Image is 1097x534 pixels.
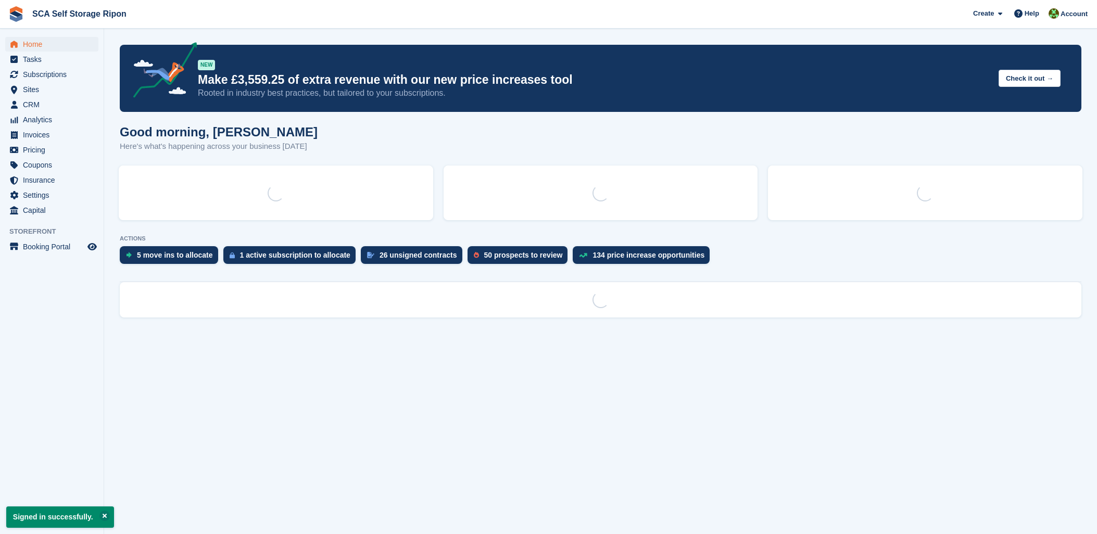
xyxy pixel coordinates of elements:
[5,173,98,187] a: menu
[126,252,132,258] img: move_ins_to_allocate_icon-fdf77a2bb77ea45bf5b3d319d69a93e2d87916cf1d5bf7949dd705db3b84f3ca.svg
[198,60,215,70] div: NEW
[23,97,85,112] span: CRM
[198,72,990,87] p: Make £3,559.25 of extra revenue with our new price increases tool
[5,97,98,112] a: menu
[23,188,85,202] span: Settings
[28,5,131,22] a: SCA Self Storage Ripon
[6,506,114,528] p: Signed in successfully.
[5,112,98,127] a: menu
[361,246,468,269] a: 26 unsigned contracts
[380,251,457,259] div: 26 unsigned contracts
[86,240,98,253] a: Preview store
[120,125,318,139] h1: Good morning, [PERSON_NAME]
[120,235,1081,242] p: ACTIONS
[23,173,85,187] span: Insurance
[1061,9,1088,19] span: Account
[5,82,98,97] a: menu
[1025,8,1039,19] span: Help
[5,128,98,142] a: menu
[198,87,990,99] p: Rooted in industry best practices, but tailored to your subscriptions.
[223,246,361,269] a: 1 active subscription to allocate
[23,112,85,127] span: Analytics
[124,42,197,101] img: price-adjustments-announcement-icon-8257ccfd72463d97f412b2fc003d46551f7dbcb40ab6d574587a9cd5c0d94...
[5,239,98,254] a: menu
[468,246,573,269] a: 50 prospects to review
[23,239,85,254] span: Booking Portal
[23,143,85,157] span: Pricing
[999,70,1061,87] button: Check it out →
[8,6,24,22] img: stora-icon-8386f47178a22dfd0bd8f6a31ec36ba5ce8667c1dd55bd0f319d3a0aa187defe.svg
[367,252,374,258] img: contract_signature_icon-13c848040528278c33f63329250d36e43548de30e8caae1d1a13099fd9432cc5.svg
[973,8,994,19] span: Create
[120,141,318,152] p: Here's what's happening across your business [DATE]
[23,82,85,97] span: Sites
[573,246,715,269] a: 134 price increase opportunities
[1049,8,1059,19] img: Kelly Neesham
[5,143,98,157] a: menu
[5,158,98,172] a: menu
[5,203,98,218] a: menu
[23,67,85,82] span: Subscriptions
[9,226,104,237] span: Storefront
[5,67,98,82] a: menu
[240,251,350,259] div: 1 active subscription to allocate
[230,252,235,259] img: active_subscription_to_allocate_icon-d502201f5373d7db506a760aba3b589e785aa758c864c3986d89f69b8ff3...
[5,37,98,52] a: menu
[120,246,223,269] a: 5 move ins to allocate
[592,251,704,259] div: 134 price increase opportunities
[5,52,98,67] a: menu
[484,251,563,259] div: 50 prospects to review
[23,128,85,142] span: Invoices
[474,252,479,258] img: prospect-51fa495bee0391a8d652442698ab0144808aea92771e9ea1ae160a38d050c398.svg
[23,37,85,52] span: Home
[5,188,98,202] a: menu
[23,158,85,172] span: Coupons
[579,253,587,258] img: price_increase_opportunities-93ffe204e8149a01c8c9dc8f82e8f89637d9d84a8eef4429ea346261dce0b2c0.svg
[23,52,85,67] span: Tasks
[137,251,213,259] div: 5 move ins to allocate
[23,203,85,218] span: Capital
